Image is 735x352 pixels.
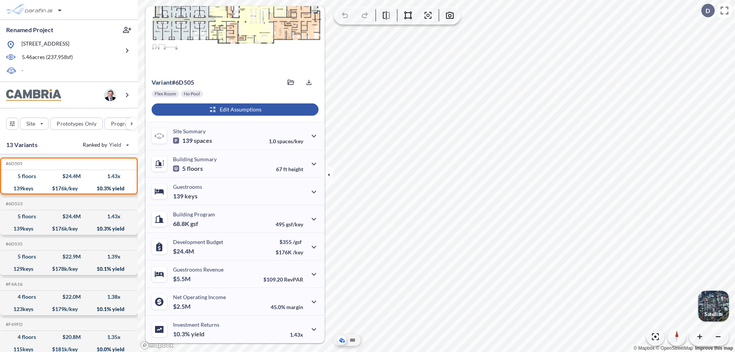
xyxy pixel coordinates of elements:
[191,330,204,338] span: yield
[173,165,203,172] p: 5
[50,118,103,130] button: Prototypes Only
[4,201,23,206] h5: Click to copy the code
[22,53,73,62] p: 5.46 acres ( 237,958 sf)
[184,91,200,97] p: No Pool
[152,79,194,86] p: # 6d505
[140,341,174,350] a: Mapbox homepage
[4,282,23,287] h5: Click to copy the code
[77,139,134,151] button: Ranked by Yield
[4,322,23,327] h5: Click to copy the code
[634,345,655,351] a: Mapbox
[6,140,38,149] p: 13 Variants
[152,79,172,86] span: Variant
[698,291,729,321] img: Switcher Image
[276,249,303,255] p: $176K
[105,118,146,130] button: Program
[173,211,215,218] p: Building Program
[21,40,69,49] p: [STREET_ADDRESS]
[155,91,176,97] p: Flex Room
[173,192,198,200] p: 139
[104,89,116,101] img: user logo
[293,249,303,255] span: /key
[21,67,23,75] p: -
[286,304,303,310] span: margin
[173,220,198,228] p: 68.8K
[173,321,219,328] p: Investment Returns
[187,165,203,172] span: floors
[704,311,723,317] p: Satellite
[695,345,733,351] a: Improve this map
[173,156,217,162] p: Building Summary
[185,192,198,200] span: keys
[269,138,303,144] p: 1.0
[263,276,303,283] p: $109.20
[173,294,226,300] p: Net Operating Income
[4,161,23,166] h5: Click to copy the code
[173,128,206,134] p: Site Summary
[284,276,303,283] span: RevPAR
[173,266,224,273] p: Guestrooms Revenue
[173,303,192,310] p: $2.5M
[111,120,132,128] p: Program
[276,166,303,172] p: 67
[109,141,122,149] span: Yield
[173,137,212,144] p: 139
[57,120,96,128] p: Prototypes Only
[6,26,53,34] p: Renamed Project
[152,103,318,116] button: Edit Assumptions
[26,120,35,128] p: Site
[286,221,303,228] span: gsf/key
[290,331,303,338] p: 1.43x
[348,336,357,345] button: Site Plan
[4,241,23,247] h5: Click to copy the code
[276,221,303,228] p: 495
[6,89,61,101] img: BrandImage
[173,183,202,190] p: Guestrooms
[277,138,303,144] span: spaces/key
[194,137,212,144] span: spaces
[698,291,729,321] button: Switcher ImageSatellite
[276,239,303,245] p: $355
[271,304,303,310] p: 45.0%
[337,336,346,345] button: Aerial View
[173,330,204,338] p: 10.3%
[173,275,192,283] p: $5.5M
[173,247,195,255] p: $24.4M
[288,166,303,172] span: height
[190,220,198,228] span: gsf
[20,118,49,130] button: Site
[293,239,302,245] span: /gsf
[173,239,223,245] p: Development Budget
[706,7,710,14] p: D
[656,345,693,351] a: OpenStreetMap
[283,166,287,172] span: ft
